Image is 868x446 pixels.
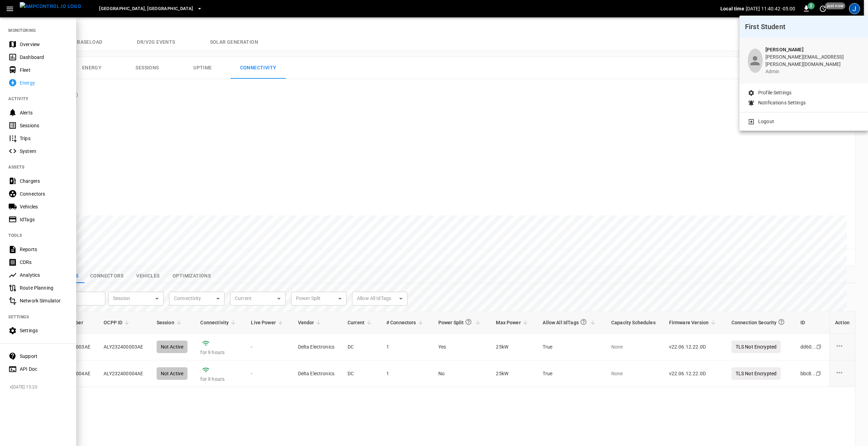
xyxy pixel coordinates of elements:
h6: First Student [745,21,862,32]
div: profile-icon [748,49,763,73]
p: [PERSON_NAME][EMAIL_ADDRESS][PERSON_NAME][DOMAIN_NAME] [765,53,860,68]
p: Logout [758,118,774,125]
p: admin [765,68,860,75]
p: Notifications Settings [758,99,806,106]
p: Profile Settings [758,89,791,96]
b: [PERSON_NAME] [765,47,804,52]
